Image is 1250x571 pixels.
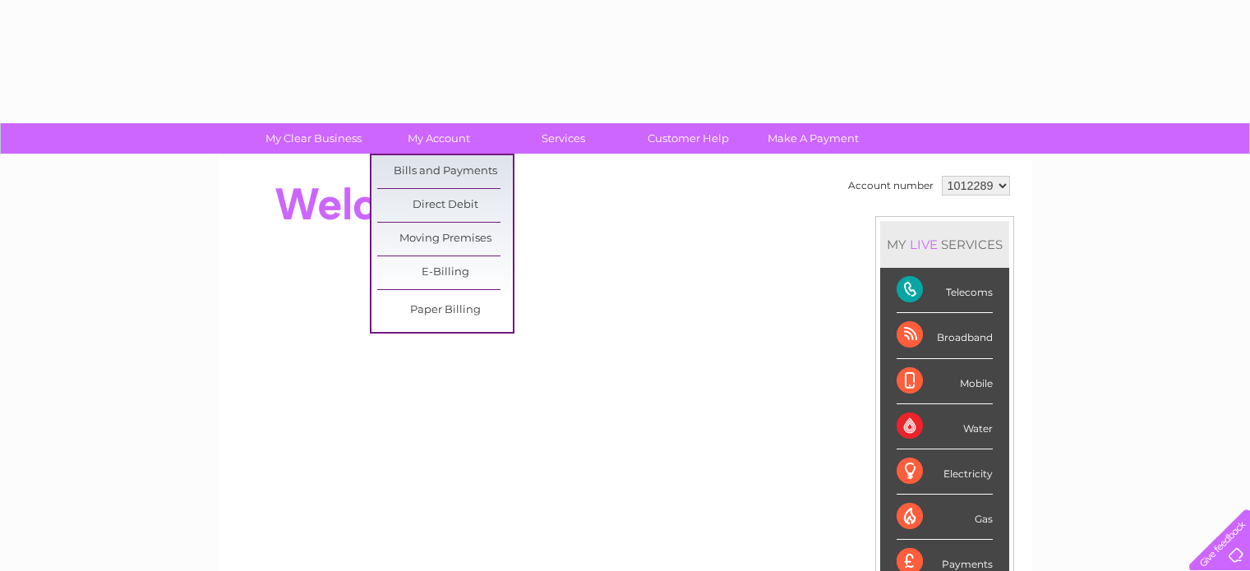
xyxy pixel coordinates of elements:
a: Paper Billing [377,294,513,327]
div: Gas [897,495,993,540]
div: LIVE [906,237,941,252]
a: Customer Help [620,123,756,154]
div: Electricity [897,449,993,495]
a: Services [496,123,631,154]
div: MY SERVICES [880,221,1009,268]
div: Telecoms [897,268,993,313]
a: Bills and Payments [377,155,513,188]
a: My Clear Business [246,123,381,154]
div: Broadband [897,313,993,358]
a: Make A Payment [745,123,881,154]
a: E-Billing [377,256,513,289]
a: My Account [371,123,506,154]
a: Moving Premises [377,223,513,256]
div: Mobile [897,359,993,404]
a: Direct Debit [377,189,513,222]
div: Water [897,404,993,449]
td: Account number [844,172,938,200]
